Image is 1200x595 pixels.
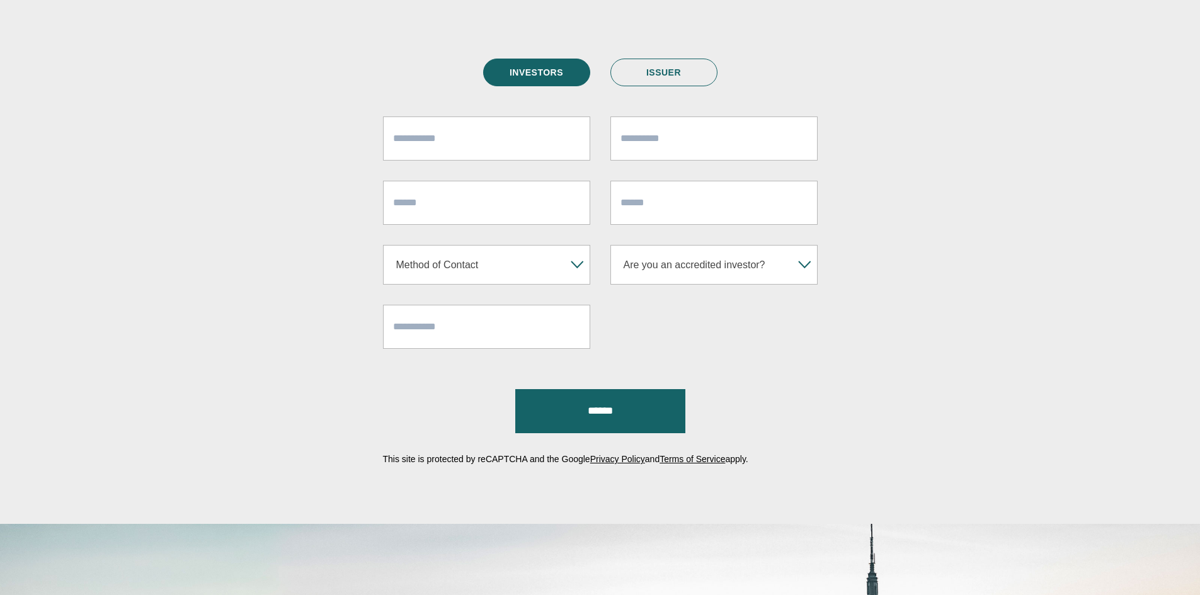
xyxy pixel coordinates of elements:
[590,454,645,464] a: Privacy Policy
[793,246,817,284] b: ▾
[660,454,725,464] a: Terms of Service
[610,59,717,86] a: ISSUER
[617,246,793,284] span: Are you an accredited investor?
[483,59,590,86] a: INVESTORS
[383,116,818,463] form: Contact form
[390,246,566,284] span: Method of Contact
[383,455,818,463] p: This site is protected by reCAPTCHA and the Google and apply.
[566,246,590,284] b: ▾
